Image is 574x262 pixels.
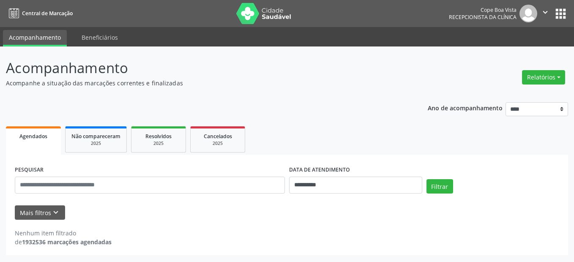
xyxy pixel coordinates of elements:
button: Mais filtroskeyboard_arrow_down [15,205,65,220]
p: Acompanhamento [6,57,399,79]
span: Central de Marcação [22,10,73,17]
strong: 1932536 marcações agendadas [22,238,112,246]
div: Cope Boa Vista [449,6,517,14]
div: Nenhum item filtrado [15,229,112,237]
button: Relatórios [522,70,565,85]
a: Beneficiários [76,30,124,45]
span: Recepcionista da clínica [449,14,517,21]
a: Acompanhamento [3,30,67,46]
a: Central de Marcação [6,6,73,20]
label: PESQUISAR [15,164,44,177]
span: Não compareceram [71,133,120,140]
div: 2025 [197,140,239,147]
span: Resolvidos [145,133,172,140]
label: DATA DE ATENDIMENTO [289,164,350,177]
p: Ano de acompanhamento [428,102,503,113]
i:  [541,8,550,17]
div: 2025 [71,140,120,147]
i: keyboard_arrow_down [51,208,60,217]
p: Acompanhe a situação das marcações correntes e finalizadas [6,79,399,87]
button:  [537,5,553,22]
img: img [519,5,537,22]
button: apps [553,6,568,21]
span: Agendados [19,133,47,140]
div: de [15,237,112,246]
span: Cancelados [204,133,232,140]
button: Filtrar [426,179,453,194]
div: 2025 [137,140,180,147]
